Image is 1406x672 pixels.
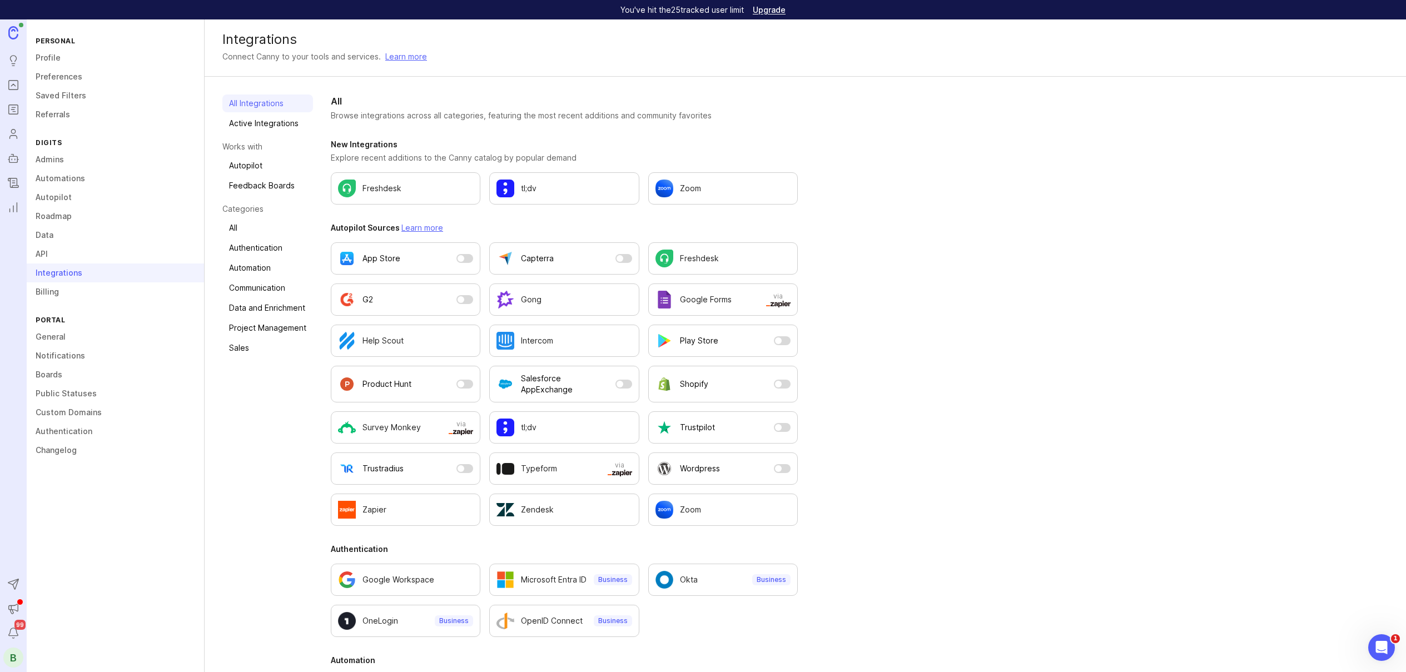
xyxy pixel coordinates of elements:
a: Preferences [27,67,204,86]
a: API [27,245,204,263]
div: Personal [27,33,204,48]
a: Boards [27,365,204,384]
button: go back [7,4,28,26]
a: Communication [222,279,313,297]
span: via [449,420,473,435]
span: via [608,461,632,476]
p: Explore recent additions to the Canny catalog by popular demand [331,152,798,163]
a: Sales [222,339,313,357]
img: svg+xml;base64,PHN2ZyB3aWR0aD0iNTAwIiBoZWlnaHQ9IjEzNiIgZmlsbD0ibm9uZSIgeG1sbnM9Imh0dHA6Ly93d3cudz... [449,429,473,435]
div: Connect Canny to your tools and services. [222,51,381,63]
p: Play Store [680,335,718,346]
button: Announcements [3,599,23,619]
button: Product Hunt is currently disabled as an Autopilot data source. Open a modal to adjust settings. [331,366,480,402]
button: Salesforce AppExchange is currently disabled as an Autopilot data source. Open a modal to adjust ... [489,366,639,402]
a: Configure Gong settings. [489,283,639,316]
button: Send to Autopilot [3,574,23,594]
a: Users [3,124,23,144]
h3: Autopilot Sources [331,222,798,233]
button: Wordpress is currently disabled as an Autopilot data source. Open a modal to adjust settings. [648,452,798,485]
a: Ideas [3,51,23,71]
div: Close [355,4,375,24]
button: Capterra is currently disabled as an Autopilot data source. Open a modal to adjust settings. [489,242,639,275]
a: Authentication [27,422,204,441]
a: Public Statuses [27,384,204,403]
a: Admins [27,150,204,169]
iframe: Intercom live chat [1368,634,1395,661]
p: Business [598,616,628,625]
img: Canny Home [8,26,18,39]
a: Configure Microsoft Entra ID settings. [489,564,639,596]
a: Configure Freshdesk settings. [648,242,798,275]
a: Notifications [27,346,204,365]
a: Feedback Boards [222,177,313,195]
a: Configure Intercom settings. [489,325,639,357]
p: Works with [222,141,313,152]
button: G2 is currently disabled as an Autopilot data source. Open a modal to adjust settings. [331,283,480,316]
p: tl;dv [521,183,536,194]
a: Automations [27,169,204,188]
p: Google Forms [680,294,732,305]
button: Collapse window [334,4,355,26]
p: Zoom [680,504,701,515]
p: Product Hunt [362,379,411,390]
a: Configure Zapier in a new tab. [331,494,480,526]
p: Capterra [521,253,554,264]
a: Autopilot [27,188,204,207]
a: Billing [27,282,204,301]
p: Wordpress [680,463,720,474]
p: Zapier [362,504,386,515]
a: Configure OpenID Connect settings. [489,605,639,637]
p: OneLogin [362,615,398,626]
a: Configure Typeform in a new tab. [489,452,639,485]
h3: Automation [331,655,798,666]
span: 99 [14,620,26,630]
a: Changelog [3,173,23,193]
img: svg+xml;base64,PHN2ZyB3aWR0aD0iNTAwIiBoZWlnaHQ9IjEzNiIgZmlsbD0ibm9uZSIgeG1sbnM9Imh0dHA6Ly93d3cudz... [766,301,791,307]
p: Gong [521,294,541,305]
h3: New Integrations [331,139,798,150]
img: svg+xml;base64,PHN2ZyB3aWR0aD0iNTAwIiBoZWlnaHQ9IjEzNiIgZmlsbD0ibm9uZSIgeG1sbnM9Imh0dHA6Ly93d3cudz... [608,470,632,476]
a: All Integrations [222,94,313,112]
a: Configure Help Scout settings. [331,325,480,357]
p: App Store [362,253,400,264]
p: Typeform [521,463,557,474]
a: Reporting [3,197,23,217]
a: Active Integrations [222,115,313,132]
button: Trustpilot is currently disabled as an Autopilot data source. Open a modal to adjust settings. [648,411,798,444]
p: Business [598,575,628,584]
p: Microsoft Entra ID [521,574,587,585]
a: Autopilot [3,148,23,168]
h2: All [331,94,798,108]
p: Categories [222,203,313,215]
div: Integrations [222,33,1388,46]
div: Digits [27,135,204,150]
p: Business [439,616,469,625]
h3: Authentication [331,544,798,555]
a: All [222,219,313,237]
a: Configure Zoom settings. [648,172,798,205]
button: Play Store is currently disabled as an Autopilot data source. Open a modal to adjust settings. [648,325,798,357]
a: Referrals [27,105,204,124]
a: Data and Enrichment [222,299,313,317]
a: Configure Okta settings. [648,564,798,596]
div: B [3,648,23,668]
span: 😃 [18,594,28,604]
button: Trustradius is currently disabled as an Autopilot data source. Open a modal to adjust settings. [331,452,480,485]
a: Automation [222,259,313,277]
p: Shopify [680,379,708,390]
p: Zendesk [521,504,554,515]
p: Trustradius [362,463,404,474]
a: Configure Zendesk settings. [489,494,639,526]
p: Zoom [680,183,701,194]
a: Configure Google Workspace settings. [331,564,480,596]
span: via [766,292,791,307]
p: Freshdesk [680,253,719,264]
p: Okta [680,574,698,585]
p: Browse integrations across all categories, featuring the most recent additions and community favo... [331,110,798,121]
a: Autopilot [222,157,313,175]
p: G2 [362,294,373,305]
a: Roadmaps [3,99,23,120]
a: General [27,327,204,346]
button: Notifications [3,623,23,643]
